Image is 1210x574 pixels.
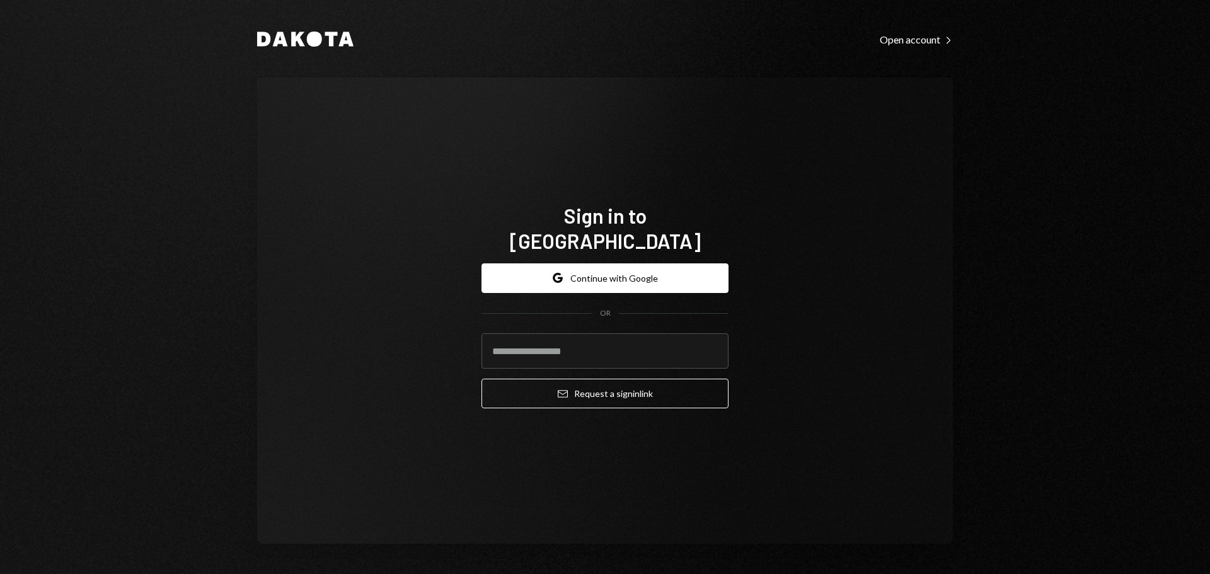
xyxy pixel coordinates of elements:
button: Request a signinlink [481,379,729,408]
div: OR [600,308,611,319]
button: Continue with Google [481,263,729,293]
h1: Sign in to [GEOGRAPHIC_DATA] [481,203,729,253]
div: Open account [880,33,953,46]
a: Open account [880,32,953,46]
